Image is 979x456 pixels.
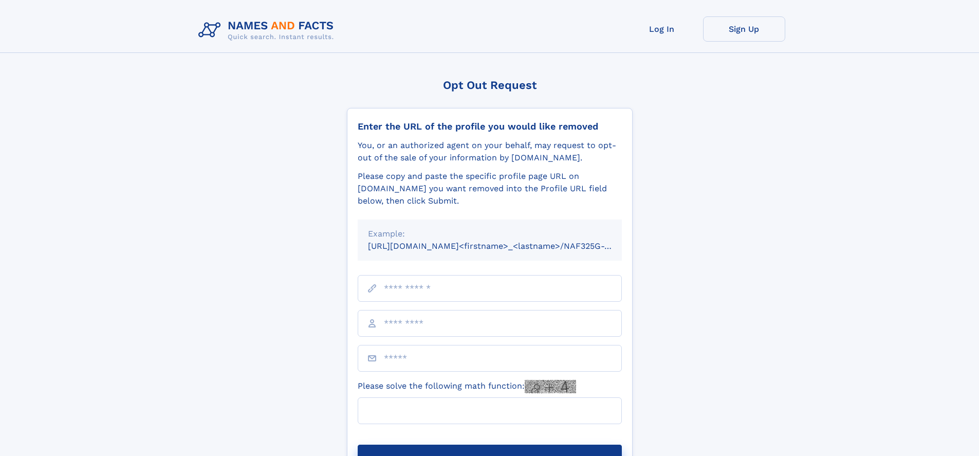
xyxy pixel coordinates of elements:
[368,241,641,251] small: [URL][DOMAIN_NAME]<firstname>_<lastname>/NAF325G-xxxxxxxx
[358,170,622,207] div: Please copy and paste the specific profile page URL on [DOMAIN_NAME] you want removed into the Pr...
[358,121,622,132] div: Enter the URL of the profile you would like removed
[358,139,622,164] div: You, or an authorized agent on your behalf, may request to opt-out of the sale of your informatio...
[621,16,703,42] a: Log In
[368,228,612,240] div: Example:
[703,16,785,42] a: Sign Up
[347,79,633,92] div: Opt Out Request
[358,380,576,393] label: Please solve the following math function:
[194,16,342,44] img: Logo Names and Facts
